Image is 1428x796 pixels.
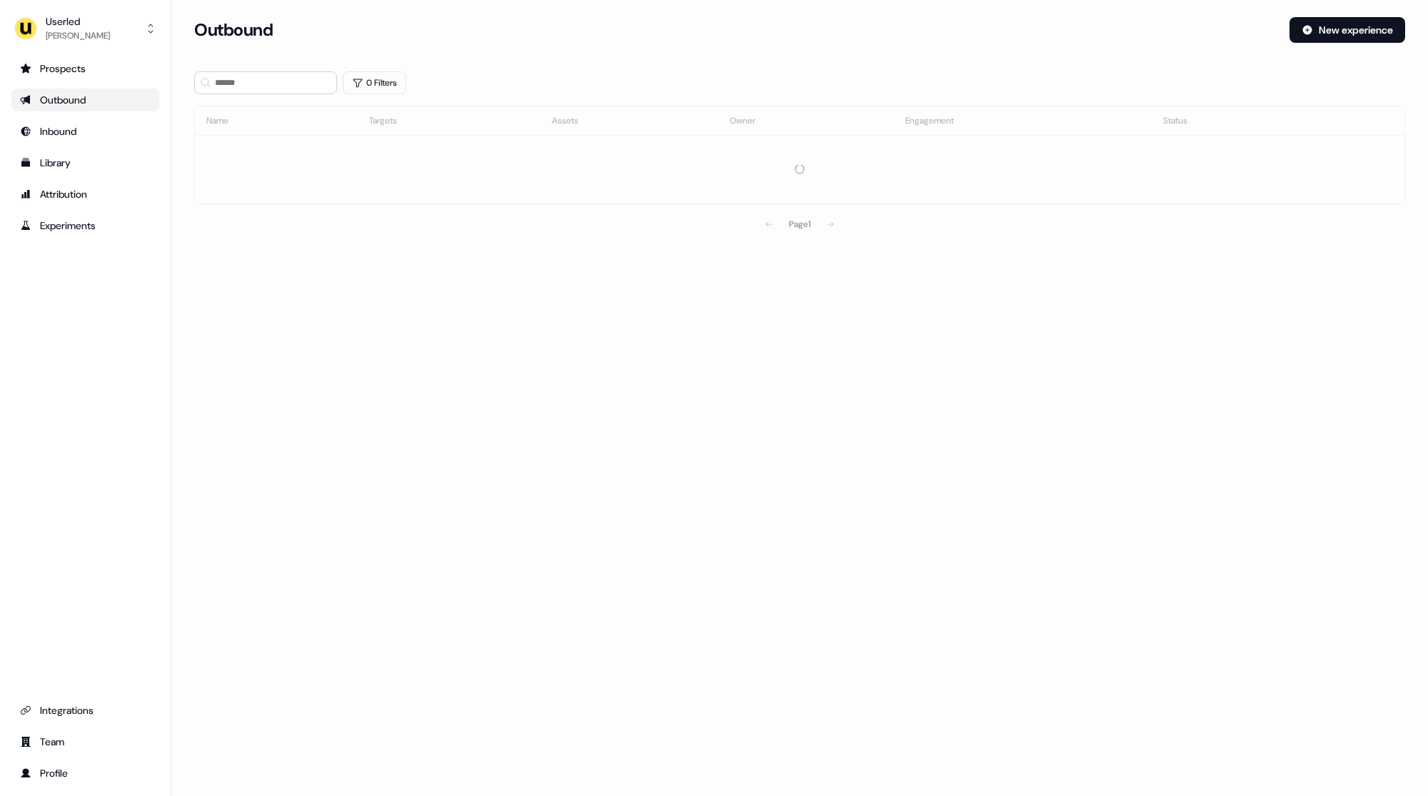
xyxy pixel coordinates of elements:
a: Go to templates [11,151,159,174]
div: Profile [20,766,151,780]
div: Team [20,735,151,749]
a: Go to integrations [11,699,159,722]
button: New experience [1289,17,1405,43]
div: Library [20,156,151,170]
a: Go to experiments [11,214,159,237]
a: Go to prospects [11,57,159,80]
a: Go to profile [11,762,159,785]
h3: Outbound [194,19,273,41]
div: Inbound [20,124,151,138]
button: Userled[PERSON_NAME] [11,11,159,46]
div: Outbound [20,93,151,107]
div: Integrations [20,703,151,717]
a: Go to Inbound [11,120,159,143]
div: Userled [46,14,110,29]
a: Go to attribution [11,183,159,206]
div: Experiments [20,218,151,233]
a: Go to outbound experience [11,89,159,111]
div: Attribution [20,187,151,201]
button: 0 Filters [343,71,406,94]
div: [PERSON_NAME] [46,29,110,43]
a: Go to team [11,730,159,753]
div: Prospects [20,61,151,76]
